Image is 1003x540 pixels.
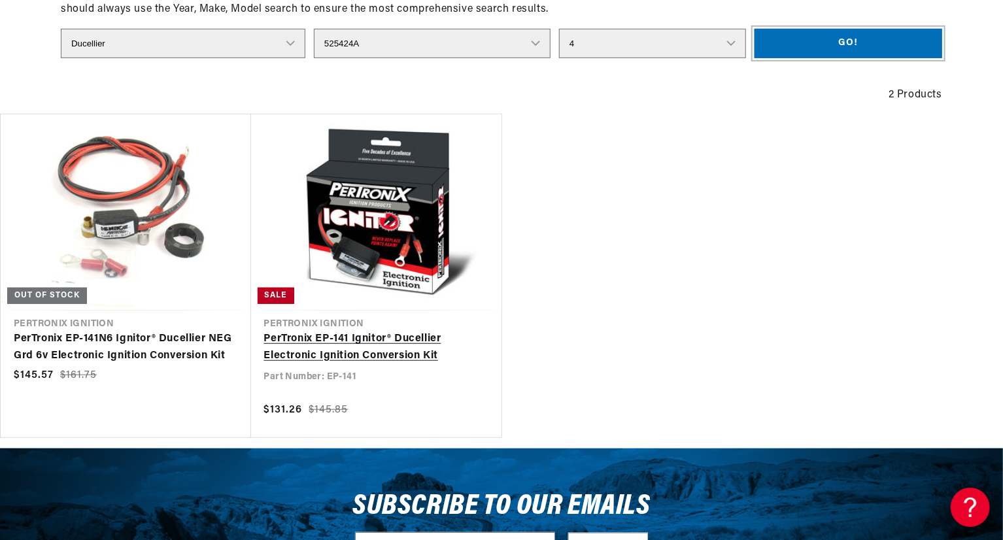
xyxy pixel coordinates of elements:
a: PerTronix EP-141N6 Ignitor® Ducellier NEG Grd 6v Electronic Ignition Conversion Kit [14,331,238,364]
button: Go! [755,29,942,58]
a: PerTronix EP-141 Ignitor® Ducellier Electronic Ignition Conversion Kit [264,331,489,364]
h3: Subscribe to our emails [352,494,651,519]
div: 2 Products [61,87,942,104]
